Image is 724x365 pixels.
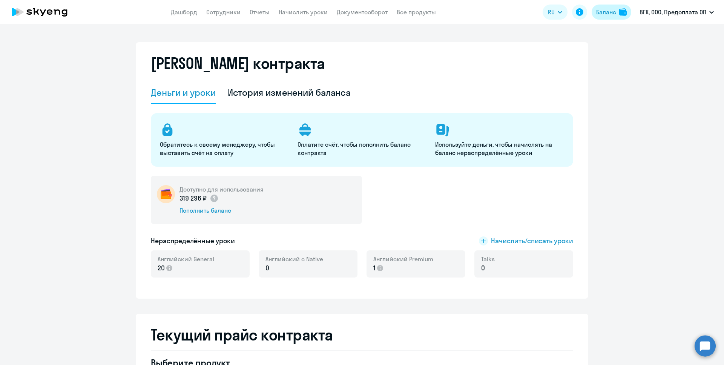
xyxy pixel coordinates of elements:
[596,8,616,17] div: Баланс
[228,86,351,98] div: История изменений баланса
[179,185,264,193] h5: Доступно для использования
[435,140,564,157] p: Используйте деньги, чтобы начислять на баланс нераспределённые уроки
[397,8,436,16] a: Все продукты
[298,140,426,157] p: Оплатите счёт, чтобы пополнить баланс контракта
[337,8,388,16] a: Документооборот
[151,326,573,344] h2: Текущий прайс контракта
[171,8,197,16] a: Дашборд
[160,140,288,157] p: Обратитесь к своему менеджеру, чтобы выставить счёт на оплату
[179,193,219,203] p: 319 296 ₽
[151,54,325,72] h2: [PERSON_NAME] контракта
[640,8,706,17] p: ВГК, ООО, Предоплата ОП
[151,236,235,246] h5: Нераспределённые уроки
[265,263,269,273] span: 0
[619,8,627,16] img: balance
[179,206,264,215] div: Пополнить баланс
[206,8,241,16] a: Сотрудники
[481,263,485,273] span: 0
[158,263,165,273] span: 20
[373,263,376,273] span: 1
[592,5,631,20] button: Балансbalance
[265,255,323,263] span: Английский с Native
[250,8,270,16] a: Отчеты
[158,255,214,263] span: Английский General
[157,185,175,203] img: wallet-circle.png
[636,3,718,21] button: ВГК, ООО, Предоплата ОП
[548,8,555,17] span: RU
[491,236,573,246] span: Начислить/списать уроки
[543,5,568,20] button: RU
[151,86,216,98] div: Деньги и уроки
[373,255,433,263] span: Английский Premium
[481,255,495,263] span: Talks
[279,8,328,16] a: Начислить уроки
